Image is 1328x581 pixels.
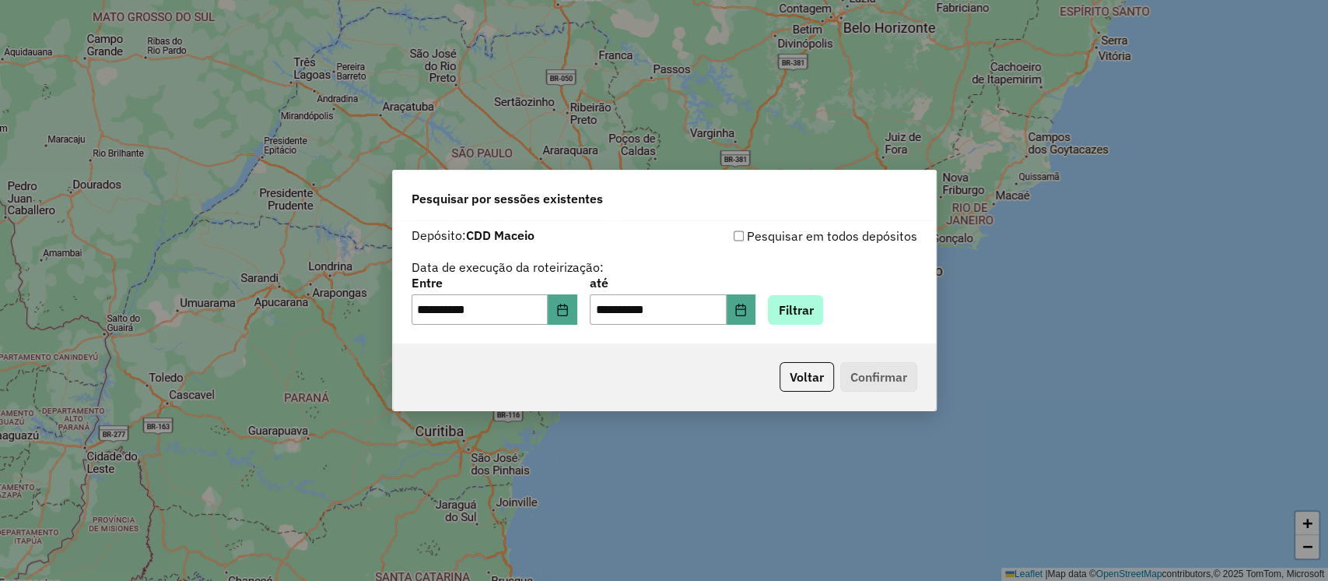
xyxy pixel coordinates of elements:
[727,294,756,326] button: Choose Date
[664,227,917,245] div: Pesquisar em todos depósitos
[590,273,755,292] label: até
[412,189,603,208] span: Pesquisar por sessões existentes
[412,226,534,245] label: Depósito:
[548,294,577,326] button: Choose Date
[412,258,604,276] label: Data de execução da roteirização:
[768,295,823,325] button: Filtrar
[780,362,834,392] button: Voltar
[412,273,577,292] label: Entre
[466,227,534,243] strong: CDD Maceio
